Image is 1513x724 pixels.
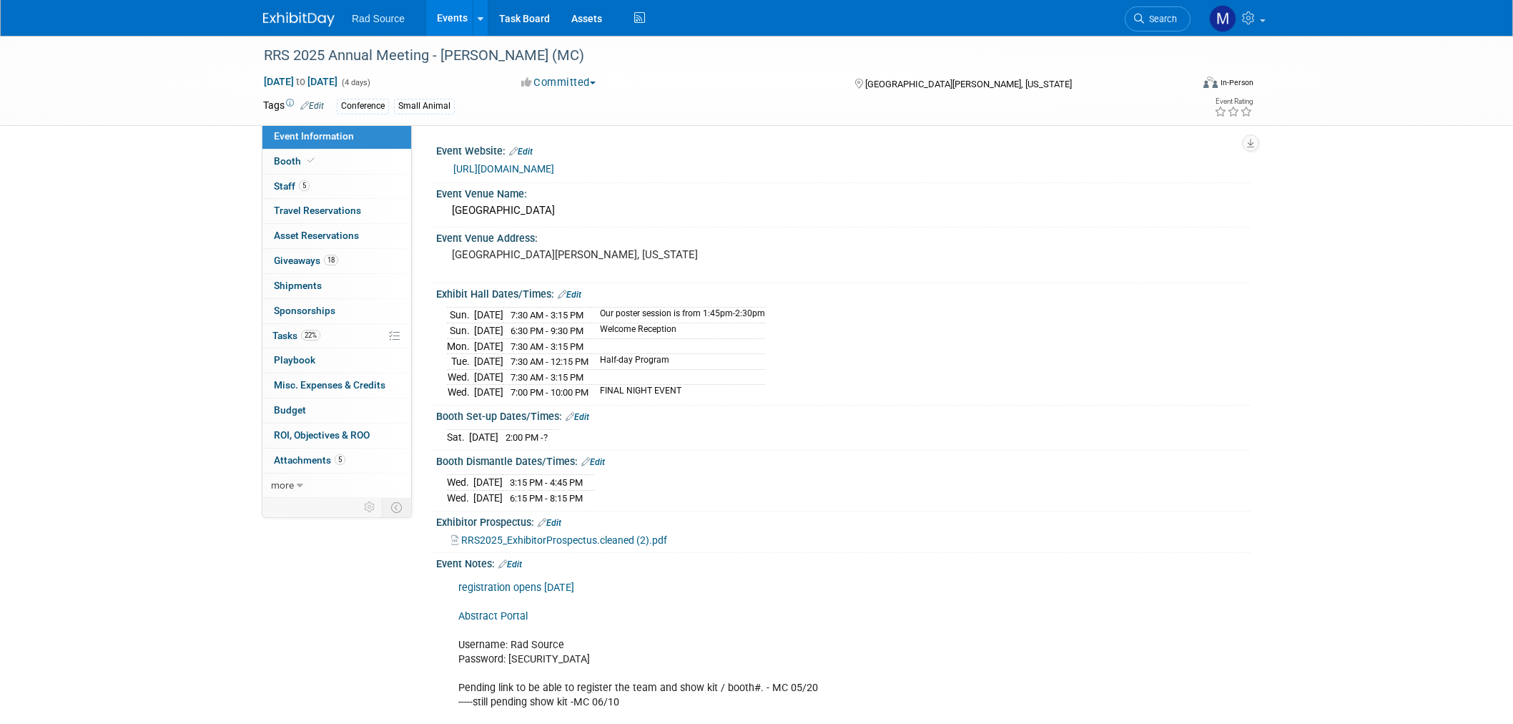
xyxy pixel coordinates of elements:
[458,582,574,594] a: registration opens [DATE]
[447,475,473,491] td: Wed.
[262,299,411,323] a: Sponsorships
[1144,14,1177,24] span: Search
[436,183,1250,201] div: Event Venue Name:
[1220,77,1253,88] div: In-Person
[591,308,765,323] td: Our poster session is from 1:45pm-2:30pm
[358,498,383,517] td: Personalize Event Tab Strip
[474,354,503,370] td: [DATE]
[510,477,583,488] span: 3:15 PM - 4:45 PM
[352,13,405,24] span: Rad Source
[511,326,583,336] span: 6:30 PM - 9:30 PM
[271,479,294,491] span: more
[262,373,411,398] a: Misc. Expenses & Credits
[394,99,455,114] div: Small Animal
[262,324,411,348] a: Tasks22%
[262,199,411,223] a: Travel Reservations
[274,280,322,291] span: Shipments
[262,398,411,423] a: Budget
[300,101,324,111] a: Edit
[274,429,370,441] span: ROI, Objectives & ROO
[436,553,1250,572] div: Event Notes:
[506,432,548,443] span: 2:00 PM -
[337,99,389,114] div: Conference
[1203,77,1218,88] img: Format-Inperson.png
[436,451,1250,469] div: Booth Dismantle Dates/Times:
[452,248,759,261] pre: [GEOGRAPHIC_DATA][PERSON_NAME], [US_STATE]
[509,147,533,157] a: Edit
[262,274,411,298] a: Shipments
[591,385,765,400] td: FINAL NIGHT EVENT
[458,610,528,622] a: Abstract Portal
[274,404,306,416] span: Budget
[510,493,583,504] span: 6:15 PM - 8:15 PM
[274,155,317,167] span: Booth
[340,78,370,87] span: (4 days)
[262,175,411,199] a: Staff5
[262,449,411,473] a: Attachments5
[274,379,385,391] span: Misc. Expenses & Credits
[263,75,338,88] span: [DATE] [DATE]
[447,338,474,354] td: Mon.
[262,124,411,149] a: Event Information
[447,385,474,400] td: Wed.
[447,430,469,445] td: Sat.
[461,534,667,546] span: RRS2025_ExhibitorProspectus.cleaned (2).pdf
[591,323,765,339] td: Welcome Reception
[498,559,522,569] a: Edit
[324,255,338,265] span: 18
[262,150,411,174] a: Booth
[473,491,503,506] td: [DATE]
[474,308,503,323] td: [DATE]
[274,354,315,366] span: Playbook
[263,12,335,26] img: ExhibitDay
[299,180,310,191] span: 5
[262,224,411,248] a: Asset Reservations
[1125,6,1191,31] a: Search
[274,230,359,241] span: Asset Reservations
[469,430,498,445] td: [DATE]
[566,412,589,422] a: Edit
[274,205,361,216] span: Travel Reservations
[451,534,667,546] a: RRS2025_ExhibitorProspectus.cleaned (2).pdf
[383,498,412,517] td: Toggle Event Tabs
[263,98,324,114] td: Tags
[436,406,1250,424] div: Booth Set-up Dates/Times:
[511,356,588,367] span: 7:30 AM - 12:15 PM
[262,474,411,498] a: more
[274,130,354,142] span: Event Information
[274,255,338,266] span: Giveaways
[436,228,1250,245] div: Event Venue Address:
[274,180,310,192] span: Staff
[259,43,1169,69] div: RRS 2025 Annual Meeting - [PERSON_NAME] (MC)
[447,200,1239,222] div: [GEOGRAPHIC_DATA]
[301,330,320,341] span: 22%
[436,512,1250,530] div: Exhibitor Prospectus:
[447,308,474,323] td: Sun.
[511,372,583,383] span: 7:30 AM - 3:15 PM
[436,283,1250,302] div: Exhibit Hall Dates/Times:
[474,369,503,385] td: [DATE]
[538,518,561,528] a: Edit
[447,491,473,506] td: Wed.
[436,140,1250,159] div: Event Website:
[335,454,345,465] span: 5
[511,341,583,352] span: 7:30 AM - 3:15 PM
[1214,98,1253,105] div: Event Rating
[274,454,345,466] span: Attachments
[474,385,503,400] td: [DATE]
[511,310,583,321] span: 7:30 AM - 3:15 PM
[262,249,411,273] a: Giveaways18
[1106,74,1253,96] div: Event Format
[865,79,1072,89] span: [GEOGRAPHIC_DATA][PERSON_NAME], [US_STATE]
[558,290,581,300] a: Edit
[543,432,548,443] span: ?
[447,354,474,370] td: Tue.
[274,305,335,316] span: Sponsorships
[473,475,503,491] td: [DATE]
[453,163,554,175] a: [URL][DOMAIN_NAME]
[307,157,315,165] i: Booth reservation complete
[511,387,588,398] span: 7:00 PM - 10:00 PM
[474,338,503,354] td: [DATE]
[474,323,503,339] td: [DATE]
[1209,5,1236,32] img: Melissa Conboy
